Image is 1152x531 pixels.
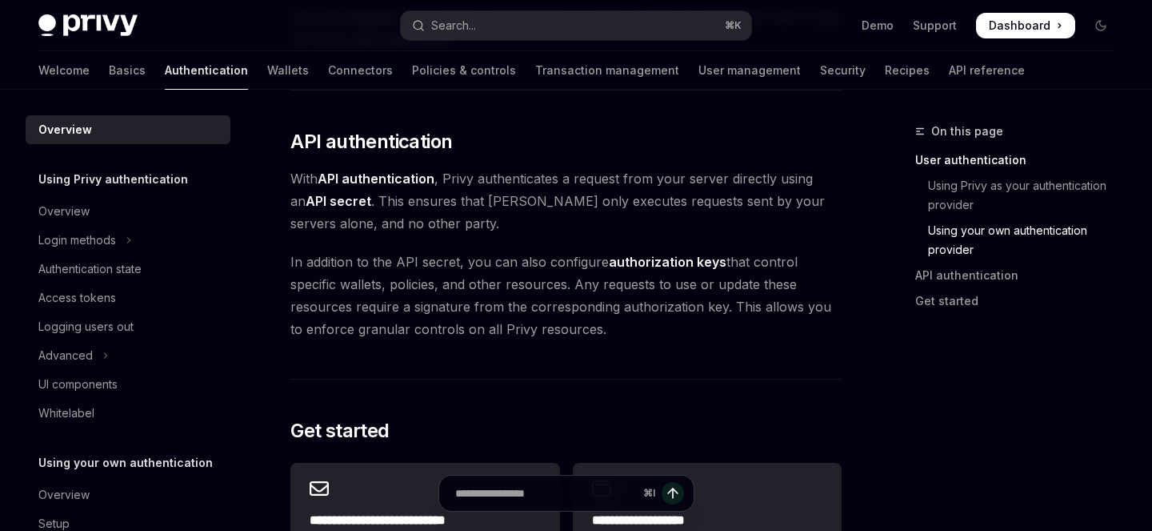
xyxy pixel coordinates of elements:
a: API authentication [915,263,1126,288]
div: Overview [38,485,90,505]
div: Access tokens [38,288,116,308]
h5: Using Privy authentication [38,170,188,189]
a: Overview [26,197,230,226]
button: Toggle Login methods section [26,226,230,255]
a: Dashboard [976,13,1075,38]
span: Get started [290,418,389,444]
span: On this page [931,122,1003,141]
button: Send message [662,482,684,505]
a: API reference [949,51,1025,90]
a: Logging users out [26,312,230,341]
a: Authentication [165,51,248,90]
span: In addition to the API secret, you can also configure that control specific wallets, policies, an... [290,251,842,340]
a: Whitelabel [26,399,230,428]
button: Toggle dark mode [1088,13,1114,38]
div: Overview [38,202,90,221]
a: User management [698,51,801,90]
a: Overview [26,481,230,509]
strong: API authentication [318,171,434,187]
button: Open search [401,11,750,40]
a: Demo [862,18,894,34]
a: Support [913,18,957,34]
div: Search... [431,16,476,35]
img: dark logo [38,14,138,37]
a: Authentication state [26,255,230,284]
a: Policies & controls [412,51,516,90]
div: Login methods [38,231,116,250]
strong: authorization keys [609,254,726,270]
div: UI components [38,375,118,394]
span: ⌘ K [725,19,742,32]
a: Welcome [38,51,90,90]
a: Using Privy as your authentication provider [915,173,1126,218]
a: Using your own authentication provider [915,218,1126,263]
div: Advanced [38,346,93,365]
a: Get started [915,288,1126,314]
div: Authentication state [38,259,142,279]
a: User authentication [915,147,1126,173]
a: Security [820,51,866,90]
a: Transaction management [535,51,679,90]
button: Toggle Advanced section [26,341,230,370]
a: Basics [109,51,146,90]
a: UI components [26,370,230,399]
input: Ask a question... [455,476,637,511]
a: Wallets [267,51,309,90]
span: With , Privy authenticates a request from your server directly using an . This ensures that [PERS... [290,167,842,235]
a: Connectors [328,51,393,90]
span: Dashboard [989,18,1050,34]
div: Logging users out [38,317,134,336]
div: Whitelabel [38,404,94,423]
div: Overview [38,120,92,139]
a: Overview [26,115,230,144]
a: Recipes [885,51,930,90]
strong: API secret [306,193,371,209]
a: Access tokens [26,284,230,312]
span: API authentication [290,129,452,155]
h5: Using your own authentication [38,453,213,473]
